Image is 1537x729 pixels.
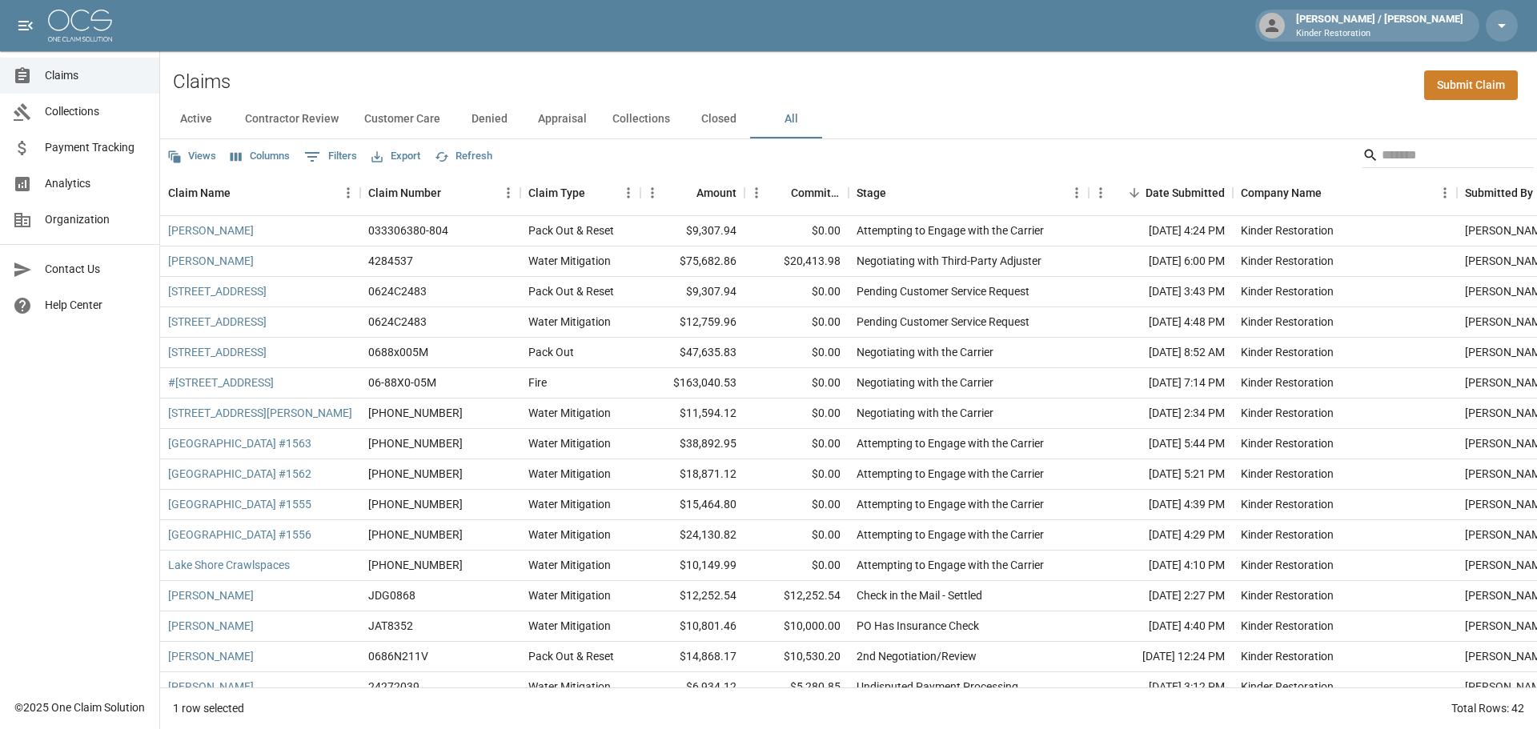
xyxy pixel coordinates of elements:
[528,648,614,664] div: Pack Out & Reset
[1241,405,1334,421] div: Kinder Restoration
[585,182,608,204] button: Sort
[857,496,1044,512] div: Attempting to Engage with the Carrier
[368,618,413,634] div: JAT8352
[744,181,768,205] button: Menu
[368,375,436,391] div: 06-88X0-05M
[640,170,744,215] div: Amount
[45,261,146,278] span: Contact Us
[163,144,220,169] button: Views
[160,100,232,138] button: Active
[1146,170,1225,215] div: Date Submitted
[857,170,886,215] div: Stage
[1089,307,1233,338] div: [DATE] 4:48 PM
[744,672,849,703] div: $5,280.85
[168,496,311,512] a: [GEOGRAPHIC_DATA] #1555
[744,170,849,215] div: Committed Amount
[744,642,849,672] div: $10,530.20
[168,466,311,482] a: [GEOGRAPHIC_DATA] #1562
[1089,338,1233,368] div: [DATE] 8:52 AM
[231,182,253,204] button: Sort
[640,642,744,672] div: $14,868.17
[755,100,827,138] button: All
[744,429,849,459] div: $0.00
[1233,170,1457,215] div: Company Name
[431,144,496,169] button: Refresh
[528,314,611,330] div: Water Mitigation
[1241,466,1334,482] div: Kinder Restoration
[368,314,427,330] div: 0624C2483
[173,70,231,94] h2: Claims
[1089,181,1113,205] button: Menu
[168,375,274,391] a: #[STREET_ADDRESS]
[368,344,428,360] div: 0688x005M
[1089,672,1233,703] div: [DATE] 3:12 PM
[14,699,145,715] div: © 2025 One Claim Solution
[1089,216,1233,246] div: [DATE] 4:24 PM
[168,527,311,543] a: [GEOGRAPHIC_DATA] #1556
[351,100,453,138] button: Customer Care
[45,67,146,84] span: Claims
[857,618,979,634] div: PO Has Insurance Check
[368,222,448,238] div: 033306380-804
[528,527,611,543] div: Water Mitigation
[160,100,1537,138] div: dynamic tabs
[744,611,849,642] div: $10,000.00
[168,557,290,573] a: Lake Shore Crawlspaces
[744,520,849,551] div: $0.00
[45,175,146,192] span: Analytics
[528,405,611,421] div: Water Mitigation
[744,338,849,368] div: $0.00
[683,100,755,138] button: Closed
[1241,375,1334,391] div: Kinder Restoration
[1241,527,1334,543] div: Kinder Restoration
[173,700,244,716] div: 1 row selected
[640,338,744,368] div: $47,635.83
[640,399,744,429] div: $11,594.12
[168,679,254,695] a: [PERSON_NAME]
[1241,283,1334,299] div: Kinder Restoration
[368,587,415,603] div: JDG0868
[368,283,427,299] div: 0624C2483
[441,182,464,204] button: Sort
[168,222,254,238] a: [PERSON_NAME]
[640,581,744,611] div: $12,252.54
[1089,429,1233,459] div: [DATE] 5:44 PM
[368,170,441,215] div: Claim Number
[857,527,1044,543] div: Attempting to Engage with the Carrier
[1424,70,1518,100] a: Submit Claim
[1089,490,1233,520] div: [DATE] 4:39 PM
[168,405,352,421] a: [STREET_ADDRESS][PERSON_NAME]
[857,679,1018,695] div: Undisputed Payment Processing
[1089,581,1233,611] div: [DATE] 2:27 PM
[744,399,849,429] div: $0.00
[1241,648,1334,664] div: Kinder Restoration
[496,181,520,205] button: Menu
[45,139,146,156] span: Payment Tracking
[1322,182,1344,204] button: Sort
[857,314,1029,330] div: Pending Customer Service Request
[640,551,744,581] div: $10,149.99
[1065,181,1089,205] button: Menu
[744,368,849,399] div: $0.00
[857,435,1044,451] div: Attempting to Engage with the Carrier
[1241,679,1334,695] div: Kinder Restoration
[640,672,744,703] div: $6,934.12
[368,405,463,421] div: 01-009-217572
[168,648,254,664] a: [PERSON_NAME]
[1241,557,1334,573] div: Kinder Restoration
[1089,399,1233,429] div: [DATE] 2:34 PM
[886,182,909,204] button: Sort
[857,466,1044,482] div: Attempting to Engage with the Carrier
[168,587,254,603] a: [PERSON_NAME]
[744,459,849,490] div: $0.00
[1089,642,1233,672] div: [DATE] 12:24 PM
[857,557,1044,573] div: Attempting to Engage with the Carrier
[10,10,42,42] button: open drawer
[857,344,993,360] div: Negotiating with the Carrier
[744,551,849,581] div: $0.00
[528,222,614,238] div: Pack Out & Reset
[857,375,993,391] div: Negotiating with the Carrier
[1241,344,1334,360] div: Kinder Restoration
[168,435,311,451] a: [GEOGRAPHIC_DATA] #1563
[1241,496,1334,512] div: Kinder Restoration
